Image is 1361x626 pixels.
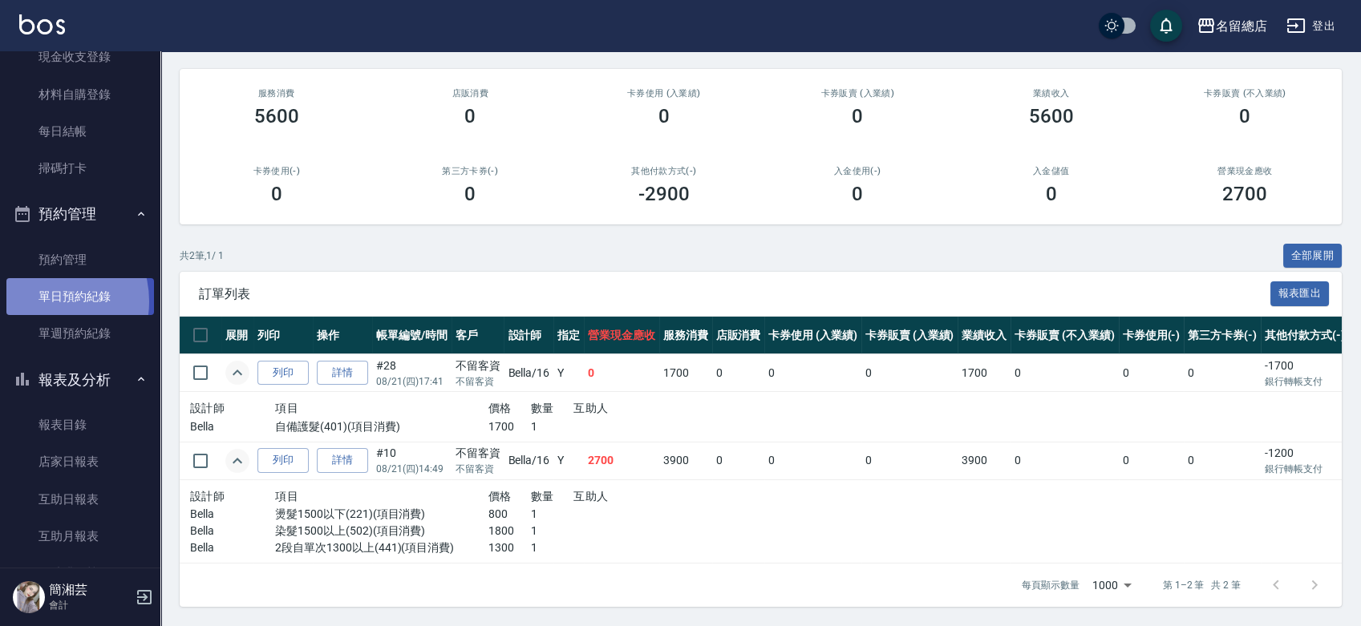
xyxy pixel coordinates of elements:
[6,315,154,352] a: 單週預約紀錄
[1011,354,1118,392] td: 0
[180,248,224,263] p: 共 2 筆, 1 / 1
[456,445,500,462] div: 不留客資
[1150,10,1182,42] button: save
[199,166,354,176] h2: 卡券使用(-)
[190,539,275,556] p: Bella
[1163,578,1241,592] p: 第 1–2 筆 共 2 筆
[1270,285,1330,301] a: 報表匯出
[271,183,282,205] h3: 0
[861,442,958,479] td: 0
[372,317,452,354] th: 帳單編號/時間
[1029,105,1074,127] h3: 5600
[553,317,584,354] th: 指定
[488,523,531,539] p: 1800
[852,105,863,127] h3: 0
[1283,244,1343,269] button: 全部展開
[464,183,476,205] h3: 0
[275,506,488,523] p: 燙髮1500以下(221)(項目消費)
[1046,183,1057,205] h3: 0
[6,150,154,187] a: 掃碼打卡
[313,317,372,354] th: 操作
[275,539,488,556] p: 2段自單次1300以上(441)(項目消費)
[6,406,154,443] a: 報表目錄
[531,523,573,539] p: 1
[190,523,275,539] p: Bella
[1119,442,1185,479] td: 0
[1261,354,1349,392] td: -1700
[488,402,512,414] span: 價格
[257,448,309,473] button: 列印
[372,354,452,392] td: #28
[659,317,712,354] th: 服務消費
[190,490,225,503] span: 設計師
[504,317,553,354] th: 設計師
[317,361,368,386] a: 詳情
[6,359,154,401] button: 報表及分析
[6,518,154,555] a: 互助月報表
[275,490,298,503] span: 項目
[488,418,531,435] p: 1700
[254,105,299,127] h3: 5600
[504,354,553,392] td: Bella /16
[452,317,504,354] th: 客戶
[764,317,861,354] th: 卡券使用 (入業績)
[225,449,249,473] button: expand row
[573,490,608,503] span: 互助人
[6,193,154,235] button: 預約管理
[1222,183,1267,205] h3: 2700
[861,317,958,354] th: 卡券販賣 (入業績)
[13,581,45,613] img: Person
[49,598,131,612] p: 會計
[531,402,554,414] span: 數量
[1265,374,1345,389] p: 銀行轉帳支付
[659,442,712,479] td: 3900
[376,374,448,389] p: 08/21 (四) 17:41
[456,374,500,389] p: 不留客資
[1280,11,1342,41] button: 登出
[1184,354,1261,392] td: 0
[504,442,553,479] td: Bella /16
[852,183,863,205] h3: 0
[456,357,500,374] div: 不留客資
[6,443,154,480] a: 店家日報表
[275,402,298,414] span: 項目
[221,317,253,354] th: 展開
[573,402,608,414] span: 互助人
[1022,578,1079,592] p: 每頁顯示數量
[712,354,765,392] td: 0
[764,442,861,479] td: 0
[584,354,659,392] td: 0
[1261,442,1349,479] td: -1200
[1119,354,1185,392] td: 0
[1265,462,1345,476] p: 銀行轉帳支付
[275,523,488,539] p: 染髮1500以上(502)(項目消費)
[1216,16,1267,36] div: 名留總店
[1261,317,1349,354] th: 其他付款方式(-)
[780,88,936,99] h2: 卡券販賣 (入業績)
[1239,105,1250,127] h3: 0
[958,317,1011,354] th: 業績收入
[1086,563,1137,607] div: 1000
[6,555,154,592] a: 互助排行榜
[1270,281,1330,306] button: 報表匯出
[531,506,573,523] p: 1
[6,38,154,75] a: 現金收支登錄
[1168,166,1323,176] h2: 營業現金應收
[584,317,659,354] th: 營業現金應收
[586,88,742,99] h2: 卡券使用 (入業績)
[659,354,712,392] td: 1700
[553,442,584,479] td: Y
[531,490,554,503] span: 數量
[1184,317,1261,354] th: 第三方卡券(-)
[317,448,368,473] a: 詳情
[464,105,476,127] h3: 0
[6,76,154,113] a: 材料自購登錄
[6,481,154,518] a: 互助日報表
[1168,88,1323,99] h2: 卡券販賣 (不入業績)
[199,286,1270,302] span: 訂單列表
[190,418,275,435] p: Bella
[488,490,512,503] span: 價格
[861,354,958,392] td: 0
[1190,10,1274,42] button: 名留總店
[658,105,670,127] h3: 0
